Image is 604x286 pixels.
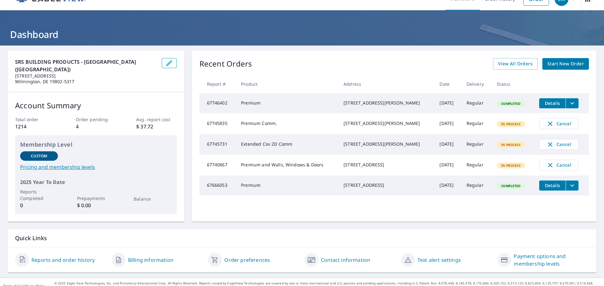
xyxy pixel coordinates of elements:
th: Address [338,75,434,93]
p: Recent Orders [199,58,252,70]
p: [STREET_ADDRESS] [15,73,157,79]
p: SRS BUILDING PRODUCTS - [GEOGRAPHIC_DATA] ([GEOGRAPHIC_DATA]) [15,58,157,73]
p: Avg. report cost [136,116,176,123]
p: $ 0.00 [77,202,115,209]
span: Cancel [546,161,572,169]
p: Balance [134,196,171,202]
div: [STREET_ADDRESS][PERSON_NAME] [344,141,429,147]
th: Report # [199,75,236,93]
a: Billing information [128,256,173,264]
div: [STREET_ADDRESS] [344,182,429,188]
a: Order preferences [224,256,270,264]
span: Cancel [546,141,572,148]
p: 1214 [15,123,55,130]
td: 67746402 [199,93,236,113]
p: Total order [15,116,55,123]
td: [DATE] [434,113,461,134]
div: [STREET_ADDRESS][PERSON_NAME] [344,120,429,127]
button: detailsBtn-67746402 [539,98,566,108]
span: View All Orders [498,60,533,68]
td: Regular [461,175,492,196]
td: Premium and Walls, Windows & Doors [236,155,338,175]
a: Start New Order [542,58,589,70]
button: Cancel [539,118,579,129]
p: Custom [31,153,47,159]
td: [DATE] [434,155,461,175]
th: Status [492,75,534,93]
div: [STREET_ADDRESS][PERSON_NAME] [344,100,429,106]
a: Payment options and membership levels [514,252,589,267]
td: Premium [236,175,338,196]
span: Details [543,100,562,106]
button: Cancel [539,139,579,150]
span: In Process [497,143,524,147]
p: 4 [76,123,116,130]
td: [DATE] [434,93,461,113]
button: Cancel [539,160,579,170]
th: Product [236,75,338,93]
span: Completed [497,101,524,106]
p: 2025 Year To Date [20,178,172,186]
p: 0 [20,202,58,209]
p: Membership Level [20,140,172,149]
td: Extended Cov 2D Comm [236,134,338,155]
td: Premium [236,93,338,113]
td: Premium Comm. [236,113,338,134]
td: Regular [461,93,492,113]
span: Details [543,182,562,188]
th: Date [434,75,461,93]
button: detailsBtn-67666053 [539,181,566,191]
p: Quick Links [15,234,589,242]
td: 67666053 [199,175,236,196]
td: 67745835 [199,113,236,134]
td: 67740867 [199,155,236,175]
p: Prepayments [77,195,115,202]
a: Text alert settings [417,256,461,264]
span: In Process [497,122,524,126]
p: Account Summary [15,100,177,111]
p: Order pending [76,116,116,123]
th: Delivery [461,75,492,93]
span: Cancel [546,120,572,127]
h1: Dashboard [8,28,596,41]
button: filesDropdownBtn-67746402 [566,98,579,108]
a: Reports and order history [31,256,95,264]
p: Wilmington, DE 19802-5317 [15,79,157,84]
td: Regular [461,155,492,175]
span: Start New Order [547,60,584,68]
td: Regular [461,134,492,155]
td: [DATE] [434,134,461,155]
button: filesDropdownBtn-67666053 [566,181,579,191]
span: Completed [497,184,524,188]
td: Regular [461,113,492,134]
a: Pricing and membership levels [20,163,172,171]
td: 67745731 [199,134,236,155]
p: Reports Completed [20,188,58,202]
p: $ 37.72 [136,123,176,130]
a: View All Orders [493,58,538,70]
div: [STREET_ADDRESS] [344,162,429,168]
span: In Process [497,163,524,168]
a: Contact information [321,256,370,264]
td: [DATE] [434,175,461,196]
